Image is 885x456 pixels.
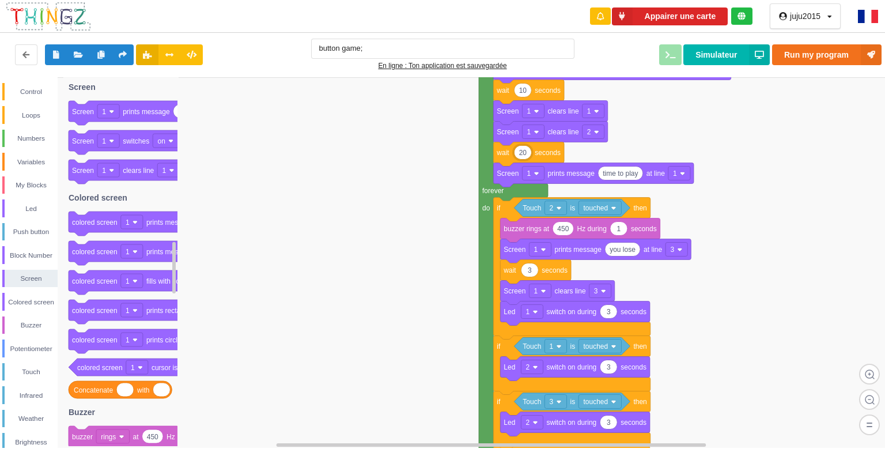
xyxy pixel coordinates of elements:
[72,433,93,441] text: buzzer
[5,110,58,121] div: Loops
[102,137,106,145] text: 1
[152,364,220,372] text: cursor is out of screen
[123,108,170,116] text: prints message
[126,307,130,315] text: 1
[5,319,58,331] div: Buzzer
[790,12,820,20] div: juju2015
[547,363,597,371] text: switch on during
[146,307,227,315] text: prints rectangle at position
[497,342,501,351] text: if
[858,10,878,23] img: fr.png
[523,204,541,212] text: Touch
[496,149,509,157] text: wait
[534,246,538,254] text: 1
[5,1,92,32] img: thingz_logo.png
[526,308,530,316] text: 1
[503,266,516,274] text: wait
[5,226,58,238] div: Push button
[167,433,175,441] text: Hz
[101,433,116,441] text: rings
[555,246,602,254] text: prints message
[5,250,58,261] div: Block Number
[548,169,595,178] text: prints message
[587,128,591,136] text: 2
[527,128,531,136] text: 1
[146,277,187,285] text: fills with color
[612,7,728,25] button: Appairer une carte
[131,364,135,372] text: 1
[72,218,118,227] text: colored screen
[633,342,646,351] text: then
[482,187,504,195] text: forever
[527,107,531,115] text: 1
[548,107,579,115] text: clears line
[519,86,527,95] text: 10
[497,204,501,212] text: if
[583,342,608,351] text: touched
[146,218,194,227] text: prints message
[610,246,636,254] text: you lose
[535,149,561,157] text: seconds
[542,266,568,274] text: seconds
[5,366,58,378] div: Touch
[673,169,677,178] text: 1
[577,225,607,233] text: Hz during
[482,204,490,212] text: do
[772,44,882,65] button: Run my program
[621,419,646,427] text: seconds
[731,7,752,25] div: Tu es connecté au serveur de création de Thingz
[72,336,118,344] text: colored screen
[5,343,58,355] div: Potentiometer
[621,308,646,316] text: seconds
[504,246,525,254] text: Screen
[102,167,106,175] text: 1
[504,419,515,427] text: Led
[504,363,515,371] text: Led
[126,218,130,227] text: 1
[72,307,118,315] text: colored screen
[527,169,531,178] text: 1
[126,277,130,285] text: 1
[5,156,58,168] div: Variables
[72,167,94,175] text: Screen
[607,363,611,371] text: 3
[69,82,96,92] text: Screen
[547,419,597,427] text: switch on during
[504,225,549,233] text: buzzer rings at
[617,225,621,233] text: 1
[534,287,538,295] text: 1
[555,287,586,295] text: clears line
[497,398,501,406] text: if
[607,308,611,316] text: 3
[547,308,597,316] text: switch on during
[570,342,576,351] text: is
[528,266,532,274] text: 3
[77,364,123,372] text: colored screen
[550,342,554,351] text: 1
[72,108,94,116] text: Screen
[497,128,519,136] text: Screen
[504,287,525,295] text: Screen
[162,167,166,175] text: 1
[157,137,165,145] text: on
[123,137,149,145] text: switches
[594,287,598,295] text: 3
[550,398,554,406] text: 3
[5,179,58,191] div: My Blocks
[603,169,638,178] text: time to play
[526,363,530,371] text: 2
[570,398,576,406] text: is
[523,342,541,351] text: Touch
[5,133,58,144] div: Numbers
[5,390,58,401] div: Infrared
[644,246,662,254] text: at line
[670,246,674,254] text: 3
[126,336,130,344] text: 1
[548,128,579,136] text: clears line
[646,169,665,178] text: at line
[126,248,130,256] text: 1
[74,386,113,394] text: Concatenate
[631,225,657,233] text: seconds
[72,248,118,256] text: colored screen
[583,398,608,406] text: touched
